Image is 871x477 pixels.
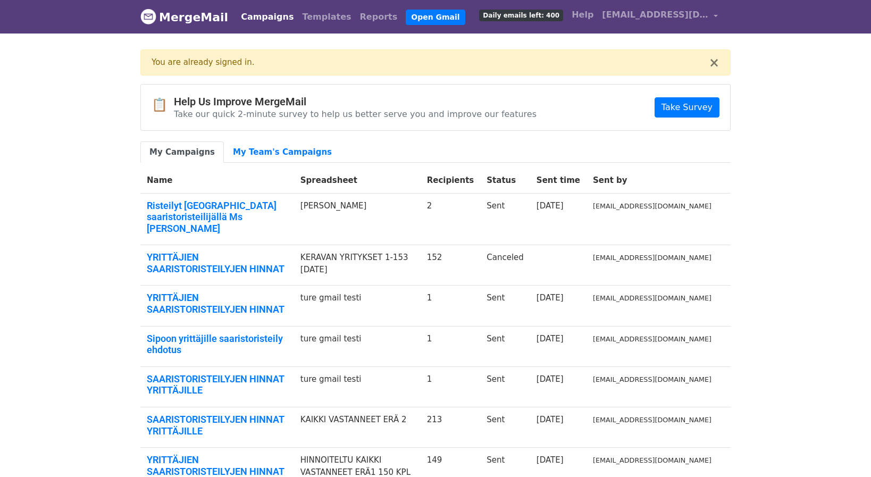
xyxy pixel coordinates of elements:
[294,193,421,245] td: [PERSON_NAME]
[818,426,871,477] iframe: Chat Widget
[530,168,587,193] th: Sent time
[237,6,298,28] a: Campaigns
[356,6,402,28] a: Reports
[475,4,567,26] a: Daily emails left: 400
[709,56,719,69] button: ×
[593,456,711,464] small: [EMAIL_ADDRESS][DOMAIN_NAME]
[147,252,288,274] a: YRITTÄJIEN SAARISTORISTEILYJEN HINNAT
[421,407,481,448] td: 213
[593,254,711,262] small: [EMAIL_ADDRESS][DOMAIN_NAME]
[537,455,564,465] a: [DATE]
[147,373,288,396] a: SAARISTORISTEILYJEN HINNAT YRITTÄJILLE
[480,286,530,326] td: Sent
[421,245,481,286] td: 152
[598,4,722,29] a: [EMAIL_ADDRESS][DOMAIN_NAME]
[294,326,421,366] td: ture gmail testi
[294,407,421,448] td: KAIKKI VASTANNEET ERÄ 2
[152,97,174,113] span: 📋
[479,10,563,21] span: Daily emails left: 400
[224,141,341,163] a: My Team's Campaigns
[480,168,530,193] th: Status
[140,168,294,193] th: Name
[567,4,598,26] a: Help
[593,375,711,383] small: [EMAIL_ADDRESS][DOMAIN_NAME]
[537,293,564,303] a: [DATE]
[421,326,481,366] td: 1
[537,415,564,424] a: [DATE]
[480,407,530,448] td: Sent
[421,366,481,407] td: 1
[593,416,711,424] small: [EMAIL_ADDRESS][DOMAIN_NAME]
[140,9,156,24] img: MergeMail logo
[147,414,288,437] a: SAARISTORISTEILYJEN HINNAT YRITTÄJILLE
[294,168,421,193] th: Spreadsheet
[147,200,288,235] a: Risteilyt [GEOGRAPHIC_DATA] saaristoristeilijällä Ms [PERSON_NAME]
[593,335,711,343] small: [EMAIL_ADDRESS][DOMAIN_NAME]
[480,366,530,407] td: Sent
[421,193,481,245] td: 2
[147,454,288,477] a: YRITTÄJIEN SAARISTORISTEILYJEN HINNAT
[537,201,564,211] a: [DATE]
[294,245,421,286] td: KERAVAN YRITYKSET 1-153 [DATE]
[655,97,719,118] a: Take Survey
[140,141,224,163] a: My Campaigns
[298,6,355,28] a: Templates
[480,193,530,245] td: Sent
[421,286,481,326] td: 1
[480,245,530,286] td: Canceled
[587,168,718,193] th: Sent by
[140,6,228,28] a: MergeMail
[294,286,421,326] td: ture gmail testi
[294,366,421,407] td: ture gmail testi
[537,374,564,384] a: [DATE]
[602,9,708,21] span: [EMAIL_ADDRESS][DOMAIN_NAME]
[406,10,465,25] a: Open Gmail
[147,292,288,315] a: YRITTÄJIEN SAARISTORISTEILYJEN HINNAT
[480,326,530,366] td: Sent
[421,168,481,193] th: Recipients
[152,56,709,69] div: You are already signed in.
[174,108,537,120] p: Take our quick 2-minute survey to help us better serve you and improve our features
[537,334,564,344] a: [DATE]
[593,294,711,302] small: [EMAIL_ADDRESS][DOMAIN_NAME]
[147,333,288,356] a: Sipoon yrittäjille saaristoristeily ehdotus
[174,95,537,108] h4: Help Us Improve MergeMail
[593,202,711,210] small: [EMAIL_ADDRESS][DOMAIN_NAME]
